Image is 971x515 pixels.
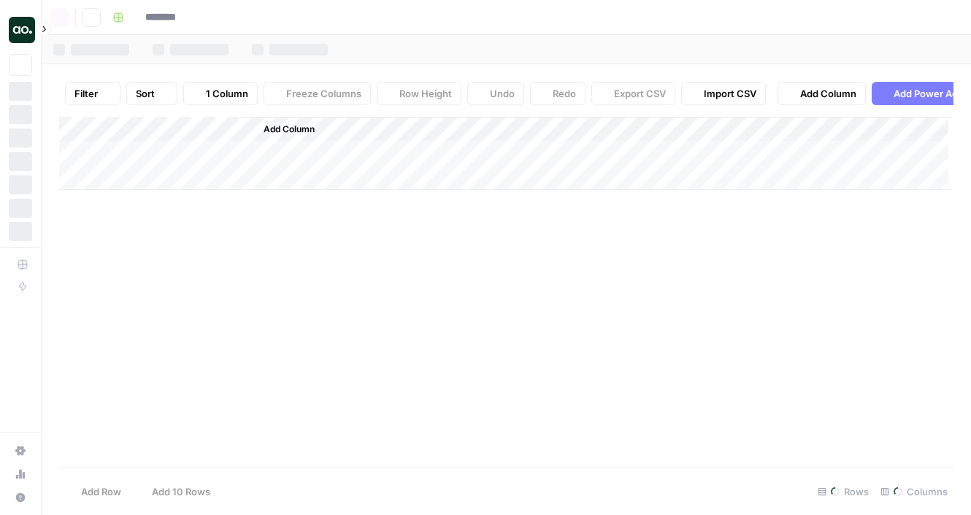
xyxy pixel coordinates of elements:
span: Export CSV [614,86,666,101]
span: Add Row [81,484,121,499]
a: Settings [9,439,32,462]
span: Sort [136,86,155,101]
button: 1 Column [183,82,258,105]
div: Columns [875,480,953,503]
a: Usage [9,462,32,486]
div: Rows [812,480,875,503]
span: 1 Column [206,86,248,101]
span: Import CSV [704,86,756,101]
button: Add 10 Rows [130,480,219,503]
button: Workspace: Dillon Test [9,12,32,48]
button: Undo [467,82,524,105]
button: Help + Support [9,486,32,509]
span: Add Column [800,86,856,101]
button: Row Height [377,82,461,105]
button: Add Row [59,480,130,503]
span: Freeze Columns [286,86,361,101]
span: Undo [490,86,515,101]
button: Sort [126,82,177,105]
img: Dillon Test Logo [9,17,35,43]
button: Redo [530,82,586,105]
span: Filter [74,86,98,101]
button: Add Column [245,120,321,139]
button: Freeze Columns [264,82,371,105]
span: Add 10 Rows [152,484,210,499]
button: Filter [65,82,120,105]
span: Add Column [264,123,315,136]
span: Redo [553,86,576,101]
span: Row Height [399,86,452,101]
button: Export CSV [591,82,675,105]
button: Add Column [778,82,866,105]
button: Import CSV [681,82,766,105]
